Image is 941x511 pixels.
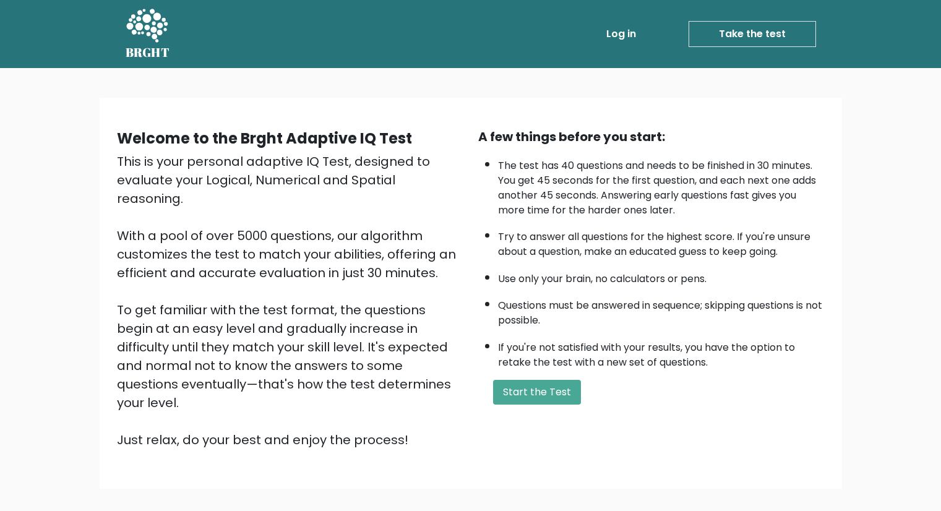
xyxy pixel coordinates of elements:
li: Try to answer all questions for the highest score. If you're unsure about a question, make an edu... [498,223,825,259]
a: BRGHT [126,5,170,63]
b: Welcome to the Brght Adaptive IQ Test [117,128,412,148]
li: The test has 40 questions and needs to be finished in 30 minutes. You get 45 seconds for the firs... [498,152,825,218]
li: Use only your brain, no calculators or pens. [498,265,825,286]
h5: BRGHT [126,45,170,60]
li: Questions must be answered in sequence; skipping questions is not possible. [498,292,825,328]
div: This is your personal adaptive IQ Test, designed to evaluate your Logical, Numerical and Spatial ... [117,152,463,449]
div: A few things before you start: [478,127,825,146]
a: Log in [601,22,641,46]
button: Start the Test [493,380,581,405]
li: If you're not satisfied with your results, you have the option to retake the test with a new set ... [498,334,825,370]
a: Take the test [689,21,816,47]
